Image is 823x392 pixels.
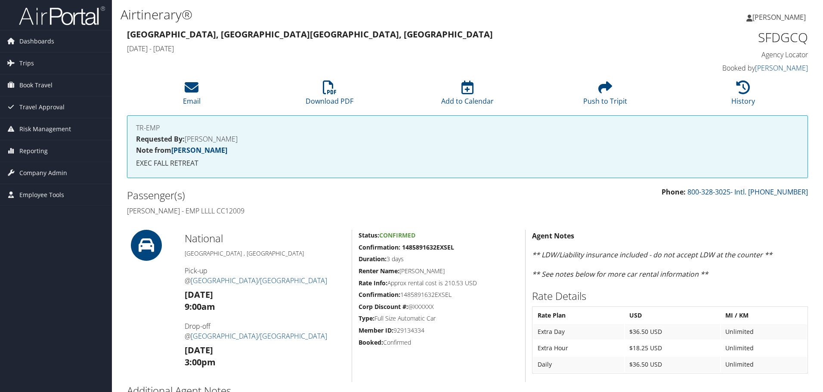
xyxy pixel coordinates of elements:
span: Company Admin [19,162,67,184]
strong: Renter Name: [359,267,399,275]
a: Add to Calendar [441,85,494,106]
span: Confirmed [379,231,415,239]
th: Rate Plan [533,308,624,323]
span: Employee Tools [19,184,64,206]
a: [PERSON_NAME] [171,145,227,155]
span: Risk Management [19,118,71,140]
strong: Status: [359,231,379,239]
a: [GEOGRAPHIC_DATA]/[GEOGRAPHIC_DATA] [191,331,327,341]
th: USD [625,308,721,323]
h4: [PERSON_NAME] [136,136,799,142]
a: Email [183,85,201,106]
strong: Corp Discount #: [359,302,408,311]
h2: Rate Details [532,289,808,303]
strong: Member ID: [359,326,393,334]
span: Trips [19,52,34,74]
strong: [GEOGRAPHIC_DATA], [GEOGRAPHIC_DATA] [GEOGRAPHIC_DATA], [GEOGRAPHIC_DATA] [127,28,493,40]
em: ** See notes below for more car rental information ** [532,269,708,279]
td: Unlimited [721,357,807,372]
td: $36.50 USD [625,357,721,372]
em: ** LDW/Liability insurance included - do not accept LDW at the counter ** [532,250,772,259]
h5: 1485891632EXSEL [359,290,519,299]
td: $18.25 USD [625,340,721,356]
strong: Duration: [359,255,387,263]
h1: Airtinerary® [121,6,583,24]
h5: [GEOGRAPHIC_DATA] , [GEOGRAPHIC_DATA] [185,249,345,258]
h4: Drop-off @ [185,321,345,341]
span: Reporting [19,140,48,162]
strong: Booked: [359,338,383,346]
h1: SFDGCQ [647,28,808,46]
td: Unlimited [721,324,807,340]
h4: [DATE] - [DATE] [127,44,634,53]
a: History [731,85,755,106]
h5: 3 days [359,255,519,263]
th: MI / KM [721,308,807,323]
h4: [PERSON_NAME] - EMP LLLL CC12009 [127,206,461,216]
h2: Passenger(s) [127,188,461,203]
strong: Phone: [662,187,686,197]
h4: Pick-up @ [185,266,345,285]
h5: Approx rental cost is 210.53 USD [359,279,519,287]
td: Extra Day [533,324,624,340]
span: Travel Approval [19,96,65,118]
strong: Rate Info: [359,279,387,287]
a: [PERSON_NAME] [755,63,808,73]
a: 800-328-3025- Intl. [PHONE_NUMBER] [687,187,808,197]
a: [GEOGRAPHIC_DATA]/[GEOGRAPHIC_DATA] [191,276,327,285]
strong: Note from [136,145,227,155]
h5: @XXXXXX [359,302,519,311]
h5: Confirmed [359,338,519,347]
strong: Confirmation: 1485891632EXSEL [359,243,454,251]
strong: Type: [359,314,374,322]
p: EXEC FALL RETREAT [136,158,799,169]
a: [PERSON_NAME] [746,4,814,30]
img: airportal-logo.png [19,6,105,26]
h4: Agency Locator [647,50,808,59]
td: Unlimited [721,340,807,356]
h4: TR-EMP [136,124,799,131]
strong: [DATE] [185,344,213,356]
a: Push to Tripit [583,85,627,106]
strong: [DATE] [185,289,213,300]
span: [PERSON_NAME] [752,12,806,22]
td: $36.50 USD [625,324,721,340]
h5: [PERSON_NAME] [359,267,519,275]
a: Download PDF [306,85,353,106]
strong: Agent Notes [532,231,574,241]
span: Book Travel [19,74,53,96]
h4: Booked by [647,63,808,73]
h5: 929134334 [359,326,519,335]
h5: Full Size Automatic Car [359,314,519,323]
strong: Confirmation: [359,290,400,299]
h2: National [185,231,345,246]
td: Extra Hour [533,340,624,356]
strong: 9:00am [185,301,215,312]
span: Dashboards [19,31,54,52]
td: Daily [533,357,624,372]
strong: 3:00pm [185,356,216,368]
strong: Requested By: [136,134,185,144]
